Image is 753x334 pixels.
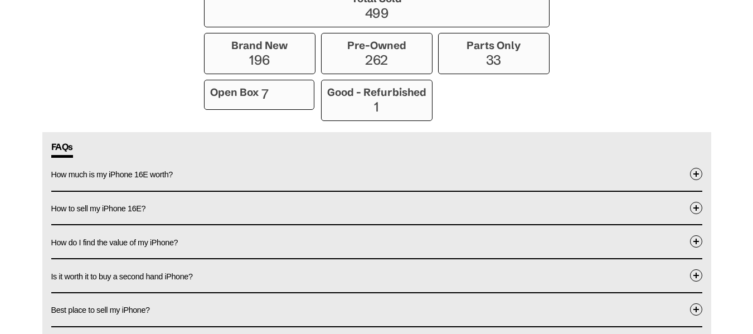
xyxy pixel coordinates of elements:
[327,99,426,115] p: 1
[51,158,702,191] button: How much is my iPhone 16E worth?
[327,52,426,68] p: 262
[261,86,269,104] p: 7
[210,5,543,21] p: 499
[51,272,193,281] span: Is it worth it to buy a second hand iPhone?
[444,52,543,68] p: 33
[51,225,702,258] button: How do I find the value of my iPhone?
[210,52,309,68] p: 196
[51,204,146,213] span: How to sell my iPhone 16E?
[51,293,702,326] button: Best place to sell my iPhone?
[444,39,543,52] h3: Parts Only
[327,86,426,99] h3: Good - Refurbished
[51,306,150,314] span: Best place to sell my iPhone?
[327,39,426,52] h3: Pre-Owned
[51,192,702,225] button: How to sell my iPhone 16E?
[51,259,702,292] button: Is it worth it to buy a second hand iPhone?
[210,86,259,104] h3: Open Box
[51,141,73,158] span: FAQs
[51,170,173,179] span: How much is my iPhone 16E worth?
[51,238,178,247] span: How do I find the value of my iPhone?
[210,39,309,52] h3: Brand New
